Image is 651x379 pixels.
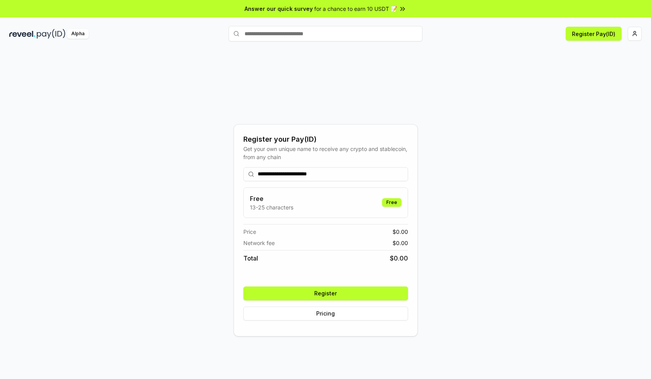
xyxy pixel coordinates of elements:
span: Network fee [243,239,275,247]
div: Alpha [67,29,89,39]
p: 13-25 characters [250,203,293,211]
img: reveel_dark [9,29,35,39]
span: Total [243,254,258,263]
span: Answer our quick survey [245,5,313,13]
div: Free [382,198,401,207]
img: pay_id [37,29,65,39]
span: $ 0.00 [390,254,408,263]
button: Pricing [243,307,408,321]
div: Register your Pay(ID) [243,134,408,145]
div: Get your own unique name to receive any crypto and stablecoin, from any chain [243,145,408,161]
span: for a chance to earn 10 USDT 📝 [314,5,397,13]
span: $ 0.00 [393,239,408,247]
span: $ 0.00 [393,228,408,236]
span: Price [243,228,256,236]
button: Register Pay(ID) [566,27,622,41]
button: Register [243,286,408,300]
h3: Free [250,194,293,203]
